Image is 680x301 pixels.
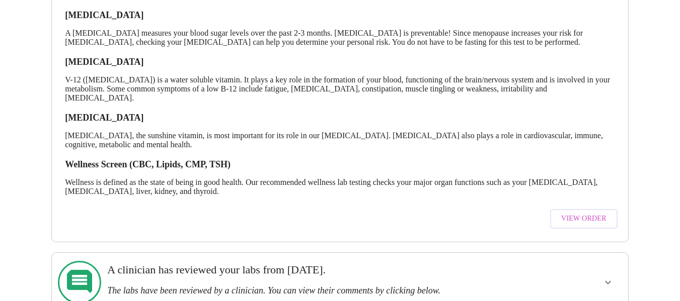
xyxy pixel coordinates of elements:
[550,209,618,229] button: View Order
[65,57,615,67] h3: [MEDICAL_DATA]
[65,159,615,170] h3: Wellness Screen (CBC, Lipids, CMP, TSH)
[107,263,517,276] h3: A clinician has reviewed your labs from [DATE].
[65,75,615,103] p: V-12 ([MEDICAL_DATA]) is a water soluble vitamin. It plays a key role in the formation of your bl...
[65,113,615,123] h3: [MEDICAL_DATA]
[65,29,615,47] p: A [MEDICAL_DATA] measures your blood sugar levels over the past 2-3 months. [MEDICAL_DATA] is pre...
[65,131,615,149] p: [MEDICAL_DATA], the sunshine vitamin, is most important for its role in our [MEDICAL_DATA]. [MEDI...
[107,285,517,296] h3: The labs have been reviewed by a clinician. You can view their comments by clicking below.
[596,270,620,294] button: show more
[561,213,607,225] span: View Order
[65,178,615,196] p: Wellness is defined as the state of being in good health. Our recommended wellness lab testing ch...
[548,204,620,234] a: View Order
[65,10,615,21] h3: [MEDICAL_DATA]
